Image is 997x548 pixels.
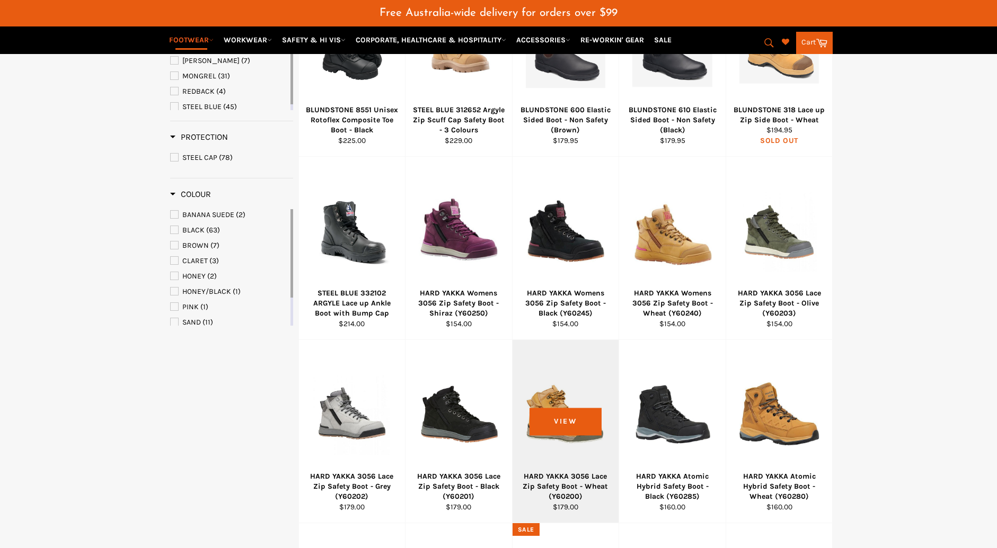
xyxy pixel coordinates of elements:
a: HARD YAKKA 3056 Lace Zip Safety Boot - Olive (Y60203)HARD YAKKA 3056 Lace Zip Safety Boot - Olive... [726,157,833,340]
div: HARD YAKKA Womens 3056 Zip Safety Boot - Black (Y60245) [519,288,612,319]
a: BROWN [170,240,288,251]
div: HARD YAKKA Atomic Hybrid Safety Boot - Wheat (Y60280) [733,471,826,502]
a: HARD YAKKA 3056 Lace Zip Safety Boot - Wheat (Y60200)HARD YAKKA 3056 Lace Zip Safety Boot - Wheat... [512,340,619,523]
div: STEEL BLUE 312652 Argyle Zip Scuff Cap Safety Boot - 3 Colours [412,105,506,136]
span: STEEL CAP [182,153,217,162]
div: HARD YAKKA 3056 Lace Zip Safety Boot - Olive (Y60203) [733,288,826,319]
span: (7) [210,241,219,250]
div: HARD YAKKA 3056 Lace Zip Safety Boot - Black (Y60201) [412,471,506,502]
span: (3) [209,256,219,265]
span: (2) [236,210,245,219]
div: BLUNDSTONE 600 Elastic Sided Boot - Non Safety (Brown) [519,105,612,136]
span: CLARET [182,256,208,265]
div: BLUNDSTONE 610 Elastic Sided Boot - Non Safety (Black) [626,105,719,136]
span: (7) [241,56,250,65]
a: BLACK [170,224,288,236]
div: STEEL BLUE 332102 ARGYLE Lace up Ankle Boot with Bump Cap [305,288,399,319]
a: MACK [170,55,288,67]
a: HARD YAKKA Womens 3056 Zip Safety Boot - Wheat (Y60240)HARD YAKKA Womens 3056 Zip Safety Boot - W... [619,157,726,340]
span: PINK [182,302,199,311]
a: ACCESSORIES [512,31,575,49]
a: HONEY [170,271,288,282]
span: (4) [216,87,226,96]
span: STEEL BLUE [182,102,222,111]
div: HARD YAKKA 3056 Lace Zip Safety Boot - Grey (Y60202) [305,471,399,502]
a: MONGREL [170,70,288,82]
a: SALE [650,31,676,49]
span: (11) [202,318,213,327]
a: REDBACK [170,86,288,97]
a: PINK [170,301,288,313]
div: BLUNDSTONE 318 Lace up Zip Side Boot - Wheat [733,105,826,125]
a: HARD YAKKA Womens 3056 Zip Safety Boot - Black (Y60245)HARD YAKKA Womens 3056 Zip Safety Boot - B... [512,157,619,340]
a: RE-WORKIN' GEAR [576,31,648,49]
span: (1) [200,302,208,311]
span: HONEY/BLACK [182,287,231,296]
span: Colour [170,189,211,199]
span: BROWN [182,241,209,250]
span: HONEY [182,272,206,281]
a: STEEL BLUE 332102 ARGYLE Lace up Ankle Boot with Bump CapSTEEL BLUE 332102 ARGYLE Lace up Ankle B... [298,157,405,340]
h3: Colour [170,189,211,200]
div: Sold Out [733,136,826,146]
a: SAFETY & HI VIS [278,31,350,49]
a: CORPORATE, HEALTHCARE & HOSPITALITY [351,31,510,49]
a: BANANA SUEDE [170,209,288,221]
a: HARD YAKKA 3056 Lace Zip Safety Boot - Black (Y60201)HARD YAKKA 3056 Lace Zip Safety Boot - Black... [405,340,512,523]
span: Protection [170,132,228,142]
a: FOOTWEAR [165,31,218,49]
a: Cart [796,32,833,54]
div: HARD YAKKA Womens 3056 Zip Safety Boot - Shiraz (Y60250) [412,288,506,319]
a: STEEL CAP [170,152,293,164]
span: (31) [218,71,230,80]
a: HARD YAKKA Atomic Hybrid Safety Boot - Black (Y60285)HARD YAKKA Atomic Hybrid Safety Boot - Black... [619,340,726,523]
span: BLACK [182,226,205,235]
a: HARD YAKKA 3056 Lace Zip Safety Boot - Grey (Y60202)HARD YAKKA 3056 Lace Zip Safety Boot - Grey (... [298,340,405,523]
div: BLUNDSTONE 8551 Unisex Rotoflex Composite Toe Boot - Black [305,105,399,136]
span: SAND [182,318,201,327]
div: HARD YAKKA Atomic Hybrid Safety Boot - Black (Y60285) [626,471,719,502]
a: HONEY/BLACK [170,286,288,298]
div: HARD YAKKA 3056 Lace Zip Safety Boot - Wheat (Y60200) [519,471,612,502]
a: CLARET [170,255,288,267]
span: REDBACK [182,87,215,96]
span: (2) [207,272,217,281]
span: Free Australia-wide delivery for orders over $99 [380,7,617,19]
a: WORKWEAR [219,31,276,49]
a: STEEL BLUE [170,101,288,113]
a: HARD YAKKA Womens 3056 Zip Safety Boot - Shiraz (Y60250)HARD YAKKA Womens 3056 Zip Safety Boot - ... [405,157,512,340]
a: SAND [170,317,288,328]
span: MONGREL [182,71,216,80]
span: BANANA SUEDE [182,210,234,219]
span: (45) [223,102,237,111]
span: (63) [206,226,220,235]
span: [PERSON_NAME] [182,56,240,65]
h3: Protection [170,132,228,142]
a: HARD YAKKA Atomic Hybrid Safety Boot - Wheat (Y60280)HARD YAKKA Atomic Hybrid Safety Boot - Wheat... [726,340,833,523]
span: (78) [219,153,233,162]
div: HARD YAKKA Womens 3056 Zip Safety Boot - Wheat (Y60240) [626,288,719,319]
span: (1) [233,287,241,296]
